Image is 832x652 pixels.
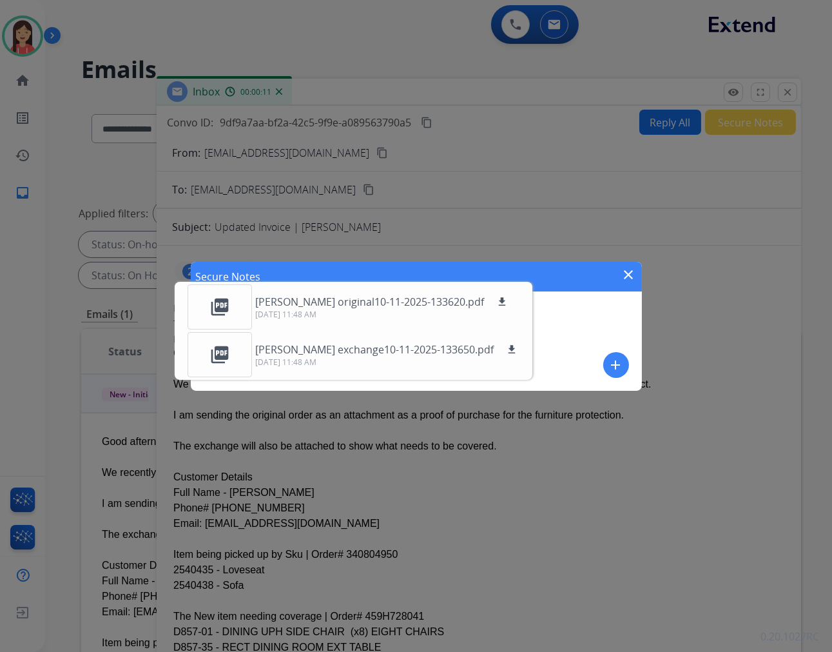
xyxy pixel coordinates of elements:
p: [DATE] 11:48 AM [255,310,510,320]
mat-icon: download [496,296,508,308]
mat-icon: add [608,357,624,373]
p: [DATE] 11:48 AM [255,357,519,368]
p: [PERSON_NAME] exchange10-11-2025-133650.pdf [255,342,494,357]
p: [PERSON_NAME] original10-11-2025-133620.pdf [255,294,484,310]
p: 0.20.1027RC [760,629,819,644]
mat-icon: close [621,267,637,282]
mat-icon: picture_as_pdf [209,344,230,365]
mat-icon: download [506,344,518,355]
h1: Secure Notes [196,269,261,284]
mat-icon: picture_as_pdf [209,297,230,317]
